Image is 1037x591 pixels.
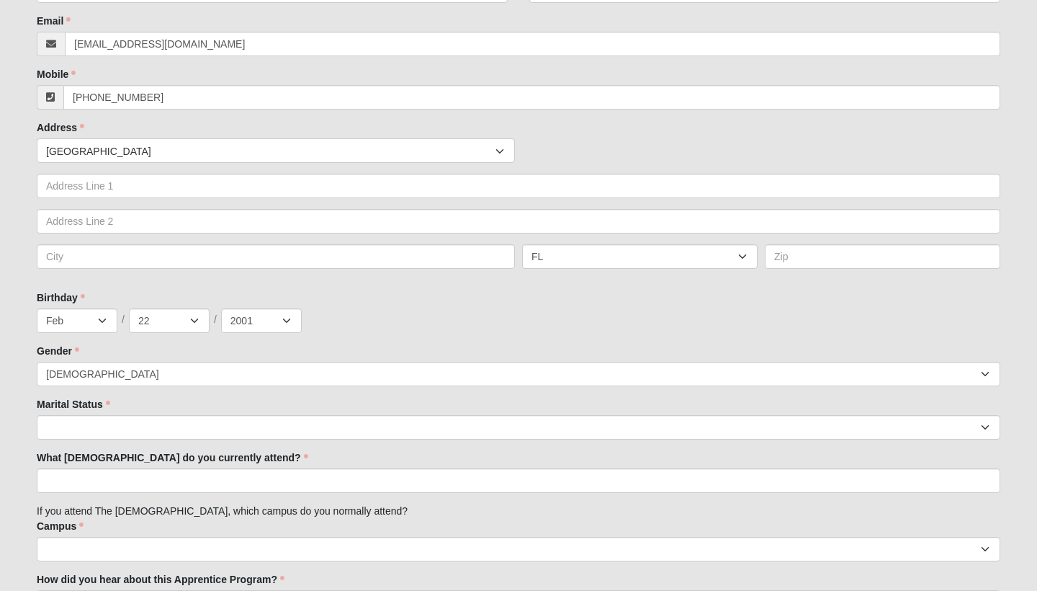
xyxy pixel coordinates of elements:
label: How did you hear about this Apprentice Program? [37,572,284,587]
span: [GEOGRAPHIC_DATA] [46,139,495,164]
input: Address Line 1 [37,174,1000,198]
span: / [214,312,217,328]
label: Birthday [37,290,85,305]
label: Mobile [37,67,76,81]
span: / [122,312,125,328]
label: Marital Status [37,397,110,412]
label: What [DEMOGRAPHIC_DATA] do you currently attend? [37,450,308,465]
input: Address Line 2 [37,209,1000,234]
input: City [37,244,515,269]
input: Zip [765,244,1000,269]
label: Gender [37,344,79,358]
label: Campus [37,519,84,533]
label: Email [37,14,71,28]
label: Address [37,120,84,135]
